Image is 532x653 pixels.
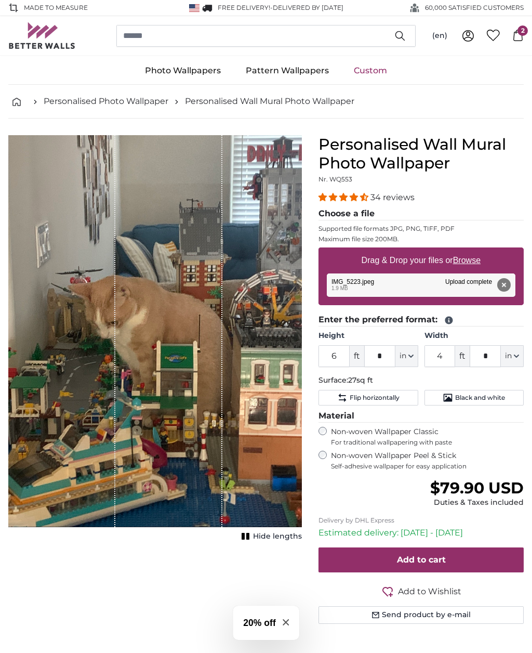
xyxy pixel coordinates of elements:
[318,585,524,598] button: Add to Wishlist
[395,345,418,367] button: in
[398,585,461,598] span: Add to Wishlist
[331,427,524,447] label: Non-woven Wallpaper Classic
[318,606,524,624] button: Send product by e-mail
[331,462,524,471] span: Self-adhesive wallpaper for easy application
[424,331,524,341] label: Width
[318,207,524,220] legend: Choose a file
[318,235,524,243] p: Maximum file size 200MB.
[341,57,400,84] a: Custom
[350,345,364,367] span: ft
[238,529,302,544] button: Hide lengths
[185,95,354,108] a: Personalised Wall Mural Photo Wallpaper
[132,57,233,84] a: Photo Wallpapers
[318,527,524,539] p: Estimated delivery: [DATE] - [DATE]
[430,498,524,508] div: Duties & Taxes included
[24,3,88,12] span: Made to Measure
[8,85,524,119] nav: breadcrumbs
[270,4,343,11] span: -
[318,375,524,386] p: Surface:
[348,375,373,385] span: 27sq ft
[318,390,418,406] button: Flip horizontally
[318,331,418,341] label: Height
[318,516,524,525] p: Delivery by DHL Express
[318,192,370,202] span: 4.32 stars
[350,394,400,402] span: Flip horizontally
[318,547,524,572] button: Add to cart
[424,27,456,45] button: (en)
[189,4,199,12] img: United States
[501,345,524,367] button: in
[397,555,446,565] span: Add to cart
[331,438,524,447] span: For traditional wallpapering with paste
[453,256,481,265] u: Browse
[8,135,302,544] div: 1 of 1
[8,22,76,49] img: Betterwalls
[331,451,524,471] label: Non-woven Wallpaper Peel & Stick
[370,192,415,202] span: 34 reviews
[424,390,524,406] button: Black and white
[233,57,341,84] a: Pattern Wallpapers
[318,135,524,173] h1: Personalised Wall Mural Photo Wallpaper
[44,95,168,108] a: Personalised Photo Wallpaper
[505,351,512,361] span: in
[273,4,343,11] span: Delivered by [DATE]
[318,314,524,326] legend: Enter the preferred format:
[318,410,524,423] legend: Material
[253,531,302,542] span: Hide lengths
[425,3,524,12] span: 60,000 SATISFIED CUSTOMERS
[517,25,528,36] span: 2
[430,478,524,498] span: $79.90 USD
[218,4,270,11] span: FREE delivery!
[400,351,406,361] span: in
[357,250,485,271] label: Drag & Drop your files or
[318,175,352,183] span: Nr. WQ553
[455,345,470,367] span: ft
[318,225,524,233] p: Supported file formats JPG, PNG, TIFF, PDF
[455,394,505,402] span: Black and white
